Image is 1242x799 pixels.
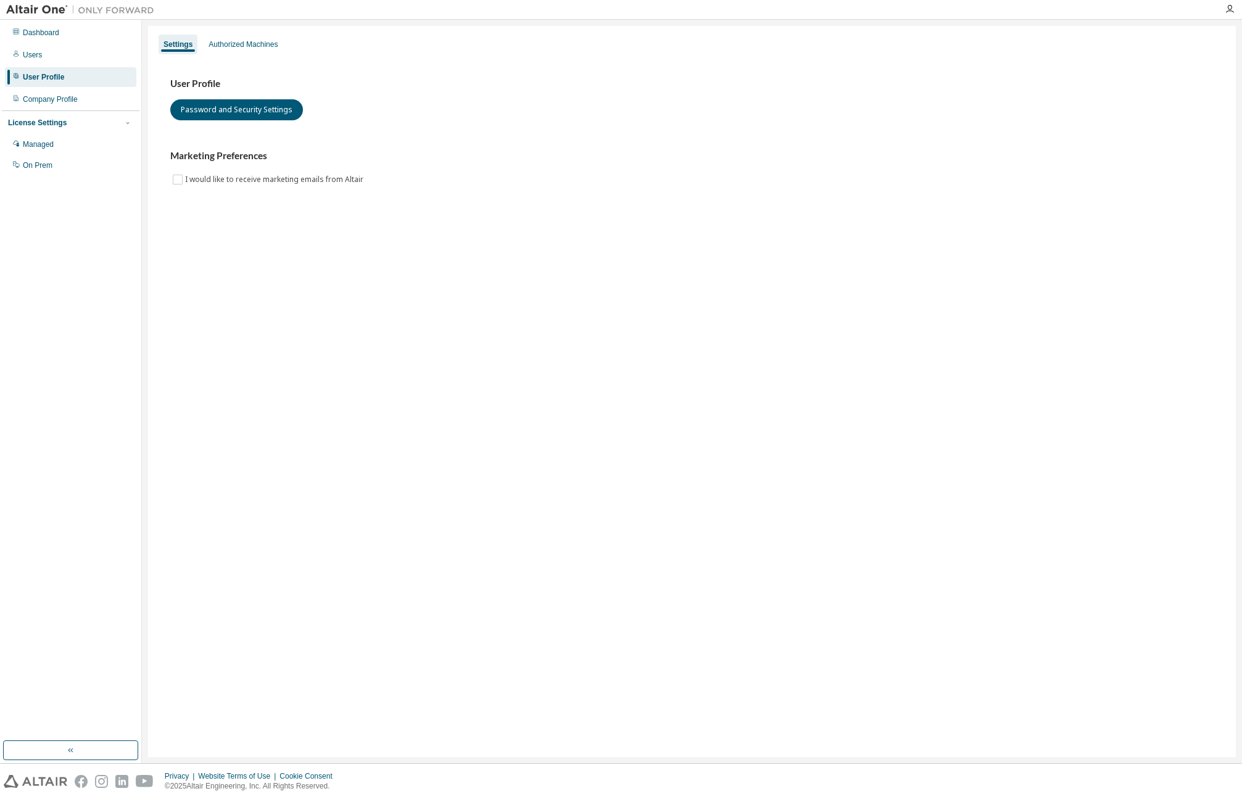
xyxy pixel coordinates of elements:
img: youtube.svg [136,775,154,788]
label: I would like to receive marketing emails from Altair [185,172,366,187]
img: facebook.svg [75,775,88,788]
div: On Prem [23,160,52,170]
div: Users [23,50,42,60]
div: Managed [23,139,54,149]
button: Password and Security Settings [170,99,303,120]
p: © 2025 Altair Engineering, Inc. All Rights Reserved. [165,781,340,792]
h3: User Profile [170,78,1214,90]
img: linkedin.svg [115,775,128,788]
div: Dashboard [23,28,59,38]
div: Privacy [165,771,198,781]
div: License Settings [8,118,67,128]
img: altair_logo.svg [4,775,67,788]
div: Website Terms of Use [198,771,279,781]
div: Settings [164,39,193,49]
div: Authorized Machines [209,39,278,49]
img: Altair One [6,4,160,16]
h3: Marketing Preferences [170,150,1214,162]
img: instagram.svg [95,775,108,788]
div: Cookie Consent [279,771,339,781]
div: Company Profile [23,94,78,104]
div: User Profile [23,72,64,82]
